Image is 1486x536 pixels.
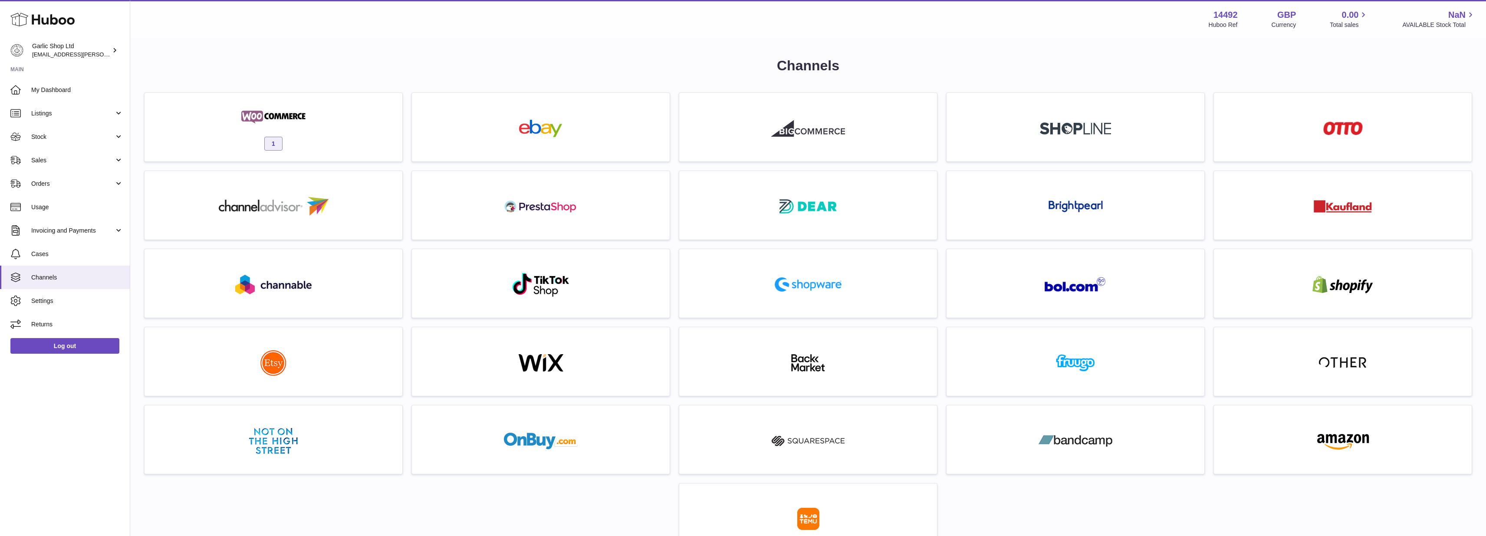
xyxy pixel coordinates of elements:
[1402,9,1476,29] a: NaN AVAILABLE Stock Total
[1277,9,1296,21] strong: GBP
[1314,200,1372,213] img: roseta-kaufland
[149,332,398,391] a: roseta-etsy
[31,273,123,282] span: Channels
[31,180,114,188] span: Orders
[1330,21,1368,29] span: Total sales
[504,198,578,215] img: roseta-prestashop
[504,432,578,450] img: onbuy
[237,109,310,126] img: woocommerce
[684,410,933,470] a: squarespace
[10,338,119,354] a: Log out
[1323,122,1363,135] img: roseta-otto
[951,410,1200,470] a: bandcamp
[1049,201,1103,213] img: roseta-brightpearl
[1218,410,1467,470] a: amazon
[1209,21,1238,29] div: Huboo Ref
[1218,332,1467,391] a: other
[1040,122,1111,135] img: roseta-shopline
[260,350,286,376] img: roseta-etsy
[1306,276,1380,293] img: shopify
[31,320,123,329] span: Returns
[504,354,578,372] img: wix
[1213,9,1238,21] strong: 14492
[1045,277,1106,292] img: roseta-bol
[1306,432,1380,450] img: amazon
[149,410,398,470] a: notonthehighstreet
[416,253,665,313] a: roseta-tiktokshop
[684,175,933,235] a: roseta-dear
[149,175,398,235] a: roseta-channel-advisor
[235,275,312,294] img: roseta-channable
[951,97,1200,157] a: roseta-shopline
[771,274,845,295] img: roseta-shopware
[1218,253,1467,313] a: shopify
[771,354,845,372] img: backmarket
[1039,432,1112,450] img: bandcamp
[31,156,114,164] span: Sales
[777,197,839,216] img: roseta-dear
[32,42,110,59] div: Garlic Shop Ltd
[31,297,123,305] span: Settings
[31,133,114,141] span: Stock
[31,203,123,211] span: Usage
[149,97,398,157] a: woocommerce 1
[416,410,665,470] a: onbuy
[1039,354,1112,372] img: fruugo
[1402,21,1476,29] span: AVAILABLE Stock Total
[31,86,123,94] span: My Dashboard
[512,272,570,297] img: roseta-tiktokshop
[219,197,329,216] img: roseta-channel-advisor
[1448,9,1466,21] span: NaN
[1330,9,1368,29] a: 0.00 Total sales
[416,97,665,157] a: ebay
[951,332,1200,391] a: fruugo
[951,175,1200,235] a: roseta-brightpearl
[249,428,298,454] img: notonthehighstreet
[684,97,933,157] a: roseta-bigcommerce
[264,137,283,151] span: 1
[771,120,845,137] img: roseta-bigcommerce
[771,432,845,450] img: squarespace
[1272,21,1296,29] div: Currency
[144,56,1472,75] h1: Channels
[1218,97,1467,157] a: roseta-otto
[10,44,23,57] img: alec.veit@garlicshop.co.uk
[504,120,578,137] img: ebay
[31,109,114,118] span: Listings
[797,508,819,530] img: roseta-temu
[1319,356,1367,369] img: other
[684,253,933,313] a: roseta-shopware
[31,227,114,235] span: Invoicing and Payments
[951,253,1200,313] a: roseta-bol
[416,175,665,235] a: roseta-prestashop
[1342,9,1359,21] span: 0.00
[684,332,933,391] a: backmarket
[149,253,398,313] a: roseta-channable
[1218,175,1467,235] a: roseta-kaufland
[32,51,174,58] span: [EMAIL_ADDRESS][PERSON_NAME][DOMAIN_NAME]
[31,250,123,258] span: Cases
[416,332,665,391] a: wix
